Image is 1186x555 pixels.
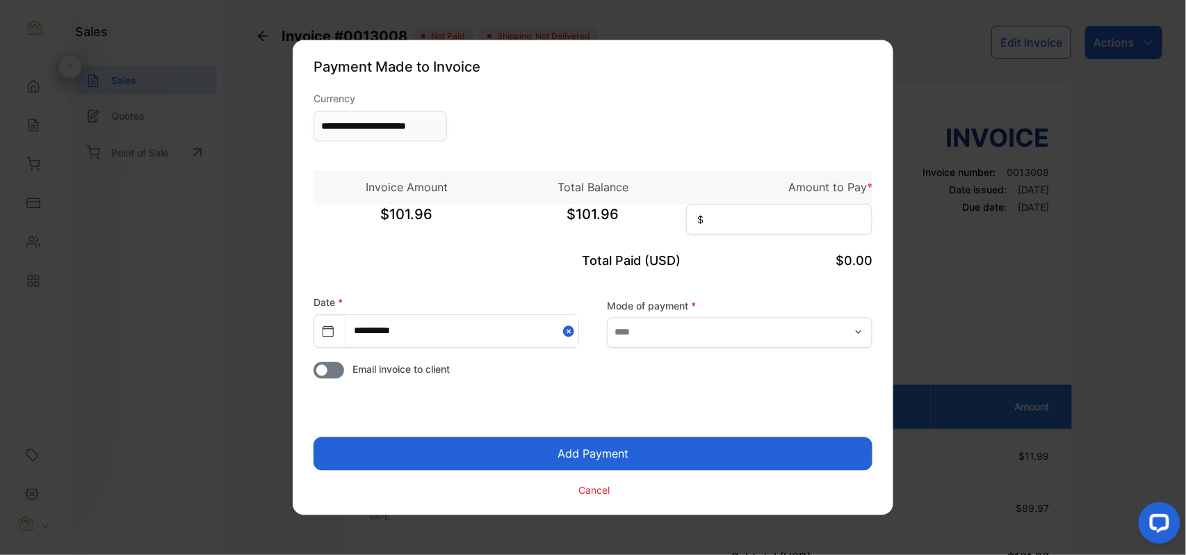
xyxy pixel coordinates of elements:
[500,204,686,239] span: $101.96
[314,57,872,78] p: Payment Made to Invoice
[1128,497,1186,555] iframe: LiveChat chat widget
[686,179,872,196] p: Amount to Pay
[352,362,450,377] span: Email invoice to client
[697,213,704,227] span: $
[579,483,610,497] p: Cancel
[607,298,872,313] label: Mode of payment
[836,254,872,268] span: $0.00
[314,437,872,471] button: Add Payment
[314,179,500,196] p: Invoice Amount
[563,316,578,347] button: Close
[500,179,686,196] p: Total Balance
[314,204,500,239] span: $101.96
[314,92,447,106] label: Currency
[500,252,686,271] p: Total Paid (USD)
[314,297,343,309] label: Date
